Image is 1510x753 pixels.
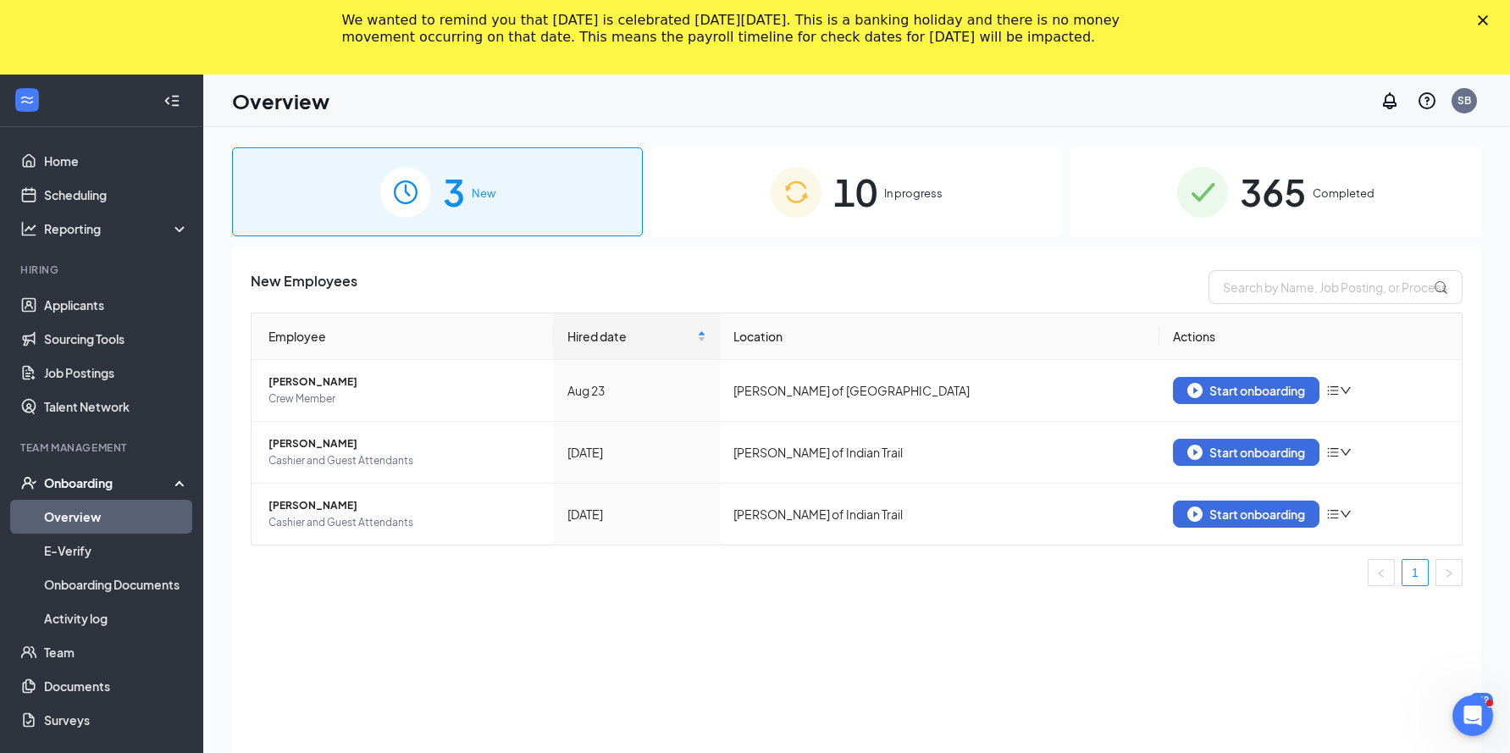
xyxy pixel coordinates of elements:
[268,452,540,469] span: Cashier and Guest Attendants
[1435,559,1463,586] button: right
[44,474,174,491] div: Onboarding
[20,440,185,455] div: Team Management
[44,288,189,322] a: Applicants
[44,500,189,534] a: Overview
[567,443,705,462] div: [DATE]
[1452,695,1493,736] iframe: Intercom live chat
[342,12,1142,46] div: We wanted to remind you that [DATE] is celebrated [DATE][DATE]. This is a banking holiday and the...
[44,601,189,635] a: Activity log
[1435,559,1463,586] li: Next Page
[1380,91,1400,111] svg: Notifications
[251,270,357,304] span: New Employees
[1340,385,1352,396] span: down
[1326,507,1340,521] span: bars
[268,374,540,390] span: [PERSON_NAME]
[1240,163,1306,221] span: 365
[19,91,36,108] svg: WorkstreamLogo
[44,356,189,390] a: Job Postings
[567,505,705,523] div: [DATE]
[1402,560,1428,585] a: 1
[1326,384,1340,397] span: bars
[1340,508,1352,520] span: down
[44,703,189,737] a: Surveys
[884,185,943,202] span: In progress
[567,381,705,400] div: Aug 23
[1173,377,1319,404] button: Start onboarding
[833,163,877,221] span: 10
[1159,313,1462,360] th: Actions
[44,390,189,424] a: Talent Network
[567,327,693,346] span: Hired date
[1457,93,1471,108] div: SB
[720,360,1159,422] td: [PERSON_NAME] of [GEOGRAPHIC_DATA]
[1173,439,1319,466] button: Start onboarding
[1187,507,1305,522] div: Start onboarding
[1402,559,1429,586] li: 1
[1417,91,1437,111] svg: QuestionInfo
[44,635,189,669] a: Team
[20,263,185,277] div: Hiring
[1368,559,1395,586] button: left
[1187,445,1305,460] div: Start onboarding
[44,534,189,568] a: E-Verify
[20,220,37,237] svg: Analysis
[252,313,554,360] th: Employee
[1444,568,1454,579] span: right
[232,86,329,115] h1: Overview
[472,185,495,202] span: New
[163,92,180,109] svg: Collapse
[1326,446,1340,459] span: bars
[720,313,1159,360] th: Location
[268,497,540,514] span: [PERSON_NAME]
[1187,383,1305,398] div: Start onboarding
[268,514,540,531] span: Cashier and Guest Attendants
[1313,185,1374,202] span: Completed
[1173,501,1319,528] button: Start onboarding
[1340,446,1352,458] span: down
[44,568,189,601] a: Onboarding Documents
[44,144,189,178] a: Home
[1469,693,1493,707] div: 169
[44,669,189,703] a: Documents
[720,484,1159,545] td: [PERSON_NAME] of Indian Trail
[268,390,540,407] span: Crew Member
[44,322,189,356] a: Sourcing Tools
[44,178,189,212] a: Scheduling
[720,422,1159,484] td: [PERSON_NAME] of Indian Trail
[268,435,540,452] span: [PERSON_NAME]
[44,220,190,237] div: Reporting
[1376,568,1386,579] span: left
[20,474,37,491] svg: UserCheck
[1478,15,1495,25] div: Close
[443,163,465,221] span: 3
[1209,270,1463,304] input: Search by Name, Job Posting, or Process
[1368,559,1395,586] li: Previous Page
